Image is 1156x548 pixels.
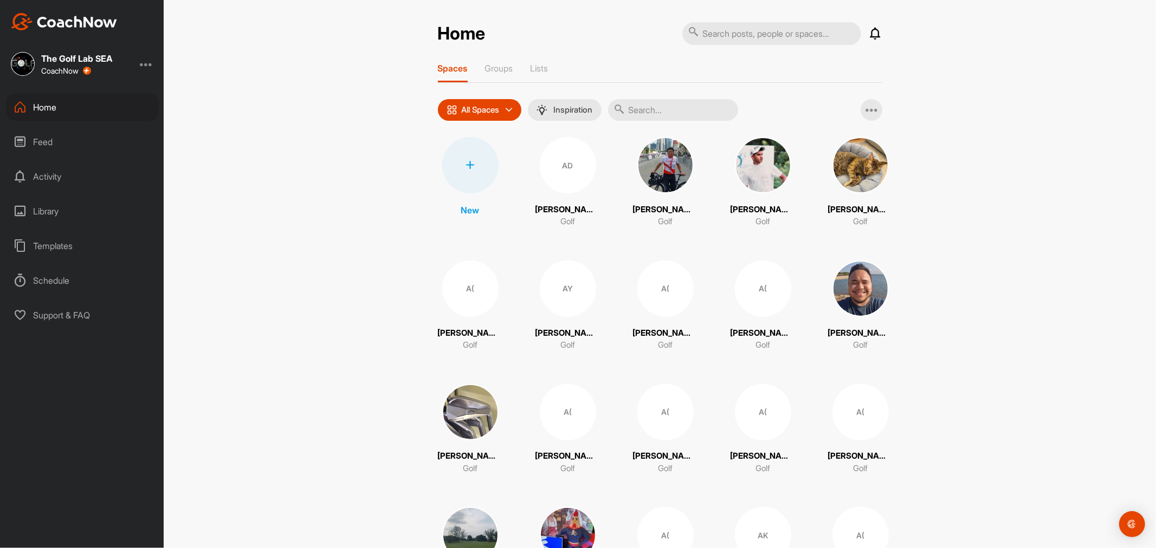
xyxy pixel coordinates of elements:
[832,137,889,193] img: square_f9ced065f521f0409e65ed1322df3491.jpg
[540,137,596,193] div: AD
[731,204,796,216] p: [PERSON_NAME] ([PERSON_NAME])
[828,450,893,462] p: [PERSON_NAME] ([PERSON_NAME])
[731,450,796,462] p: [PERSON_NAME] ([PERSON_NAME])
[637,384,694,440] div: A(
[438,63,468,74] p: Spaces
[11,13,117,30] img: CoachNow
[828,204,893,216] p: [PERSON_NAME] ([PERSON_NAME])
[6,128,159,155] div: Feed
[447,105,457,115] img: icon
[6,232,159,259] div: Templates
[828,260,893,351] a: [PERSON_NAME] ([PERSON_NAME])Golf
[535,204,600,216] p: [PERSON_NAME]
[828,327,893,340] p: [PERSON_NAME] ([PERSON_NAME])
[535,450,600,462] p: [PERSON_NAME] ([PERSON_NAME])
[1119,511,1145,537] div: Open Intercom Messenger
[537,105,547,115] img: menuIcon
[442,384,499,440] img: square_7023741733017b74f6b5faf293a64506.jpg
[11,52,35,76] img: square_62ef3ae2dc162735c7079ee62ef76d1e.jpg
[633,384,698,475] a: A([PERSON_NAME] ([PERSON_NAME])Golf
[682,22,861,45] input: Search posts, people or spaces...
[463,339,477,351] p: Golf
[560,216,575,228] p: Golf
[442,260,499,317] div: A(
[485,63,513,74] p: Groups
[633,137,698,228] a: [PERSON_NAME]Golf
[731,260,796,351] a: A([PERSON_NAME] ([PERSON_NAME])Golf
[41,54,113,63] div: The Golf Lab SEA
[560,339,575,351] p: Golf
[6,198,159,225] div: Library
[463,462,477,475] p: Golf
[461,204,480,217] p: New
[633,204,698,216] p: [PERSON_NAME]
[560,462,575,475] p: Golf
[438,450,503,462] p: [PERSON_NAME] ([PERSON_NAME])
[438,260,503,351] a: A([PERSON_NAME] ([PERSON_NAME])Golf
[6,302,159,329] div: Support & FAQ
[735,260,791,317] div: A(
[755,462,770,475] p: Golf
[828,384,893,475] a: A([PERSON_NAME] ([PERSON_NAME])Golf
[633,260,698,351] a: A([PERSON_NAME] ([PERSON_NAME])Golf
[637,137,694,193] img: square_023f06232da0306e7986b5dae0339f8a.jpg
[853,216,868,228] p: Golf
[438,23,486,44] h2: Home
[637,260,694,317] div: A(
[554,106,593,114] p: Inspiration
[735,137,791,193] img: square_243839dcdafb57099bc2441a2f55ebde.jpg
[540,260,596,317] div: AY
[731,137,796,228] a: [PERSON_NAME] ([PERSON_NAME])Golf
[658,339,673,351] p: Golf
[462,106,500,114] p: All Spaces
[828,137,893,228] a: [PERSON_NAME] ([PERSON_NAME])Golf
[535,137,600,228] a: AD[PERSON_NAME]Golf
[535,260,600,351] a: AY[PERSON_NAME]Golf
[853,339,868,351] p: Golf
[832,260,889,317] img: square_cdbcab7923c79256a37de66ca3d6eb49.jpg
[41,67,91,75] div: CoachNow
[633,450,698,462] p: [PERSON_NAME] ([PERSON_NAME])
[731,327,796,340] p: [PERSON_NAME] ([PERSON_NAME])
[832,384,889,440] div: A(
[735,384,791,440] div: A(
[438,384,503,475] a: [PERSON_NAME] ([PERSON_NAME])Golf
[853,462,868,475] p: Golf
[6,163,159,190] div: Activity
[755,216,770,228] p: Golf
[540,384,596,440] div: A(
[608,99,738,121] input: Search...
[633,327,698,340] p: [PERSON_NAME] ([PERSON_NAME])
[438,327,503,340] p: [PERSON_NAME] ([PERSON_NAME])
[535,327,600,340] p: [PERSON_NAME]
[731,384,796,475] a: A([PERSON_NAME] ([PERSON_NAME])Golf
[658,462,673,475] p: Golf
[6,267,159,294] div: Schedule
[531,63,548,74] p: Lists
[658,216,673,228] p: Golf
[755,339,770,351] p: Golf
[6,94,159,121] div: Home
[535,384,600,475] a: A([PERSON_NAME] ([PERSON_NAME])Golf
